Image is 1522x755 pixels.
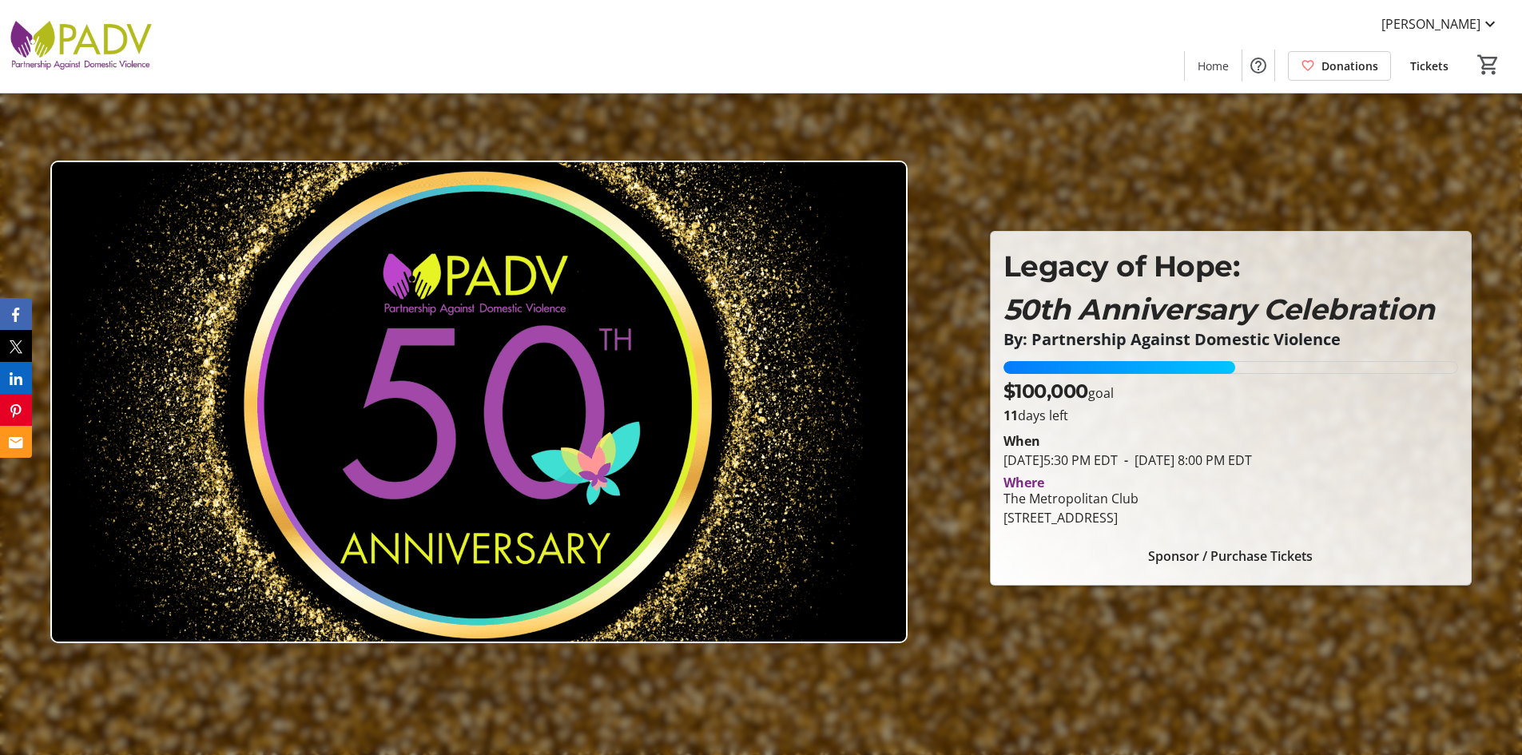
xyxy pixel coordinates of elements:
[1003,377,1114,406] p: goal
[1410,58,1448,74] span: Tickets
[1003,540,1458,572] button: Sponsor / Purchase Tickets
[1148,546,1313,566] span: Sponsor / Purchase Tickets
[1003,451,1118,469] span: [DATE] 5:30 PM EDT
[1397,51,1461,81] a: Tickets
[1003,476,1044,489] div: Where
[1003,406,1458,425] p: days left
[1321,58,1378,74] span: Donations
[1003,379,1088,403] span: $100,000
[1185,51,1242,81] a: Home
[1474,50,1503,79] button: Cart
[1003,431,1040,451] div: When
[1288,51,1391,81] a: Donations
[1003,489,1139,508] div: The Metropolitan Club
[1003,331,1458,348] p: By: Partnership Against Domestic Violence
[1381,14,1480,34] span: [PERSON_NAME]
[1242,50,1274,81] button: Help
[50,161,908,643] img: Campaign CTA Media Photo
[10,6,152,86] img: Partnership Against Domestic Violence's Logo
[1003,292,1435,327] em: 50th Anniversary Celebration
[1369,11,1512,37] button: [PERSON_NAME]
[1003,407,1018,424] span: 11
[1118,451,1135,469] span: -
[1118,451,1252,469] span: [DATE] 8:00 PM EDT
[1003,248,1240,284] span: Legacy of Hope:
[1003,361,1458,374] div: 51.01812999999999% of fundraising goal reached
[1198,58,1229,74] span: Home
[1003,508,1139,527] div: [STREET_ADDRESS]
